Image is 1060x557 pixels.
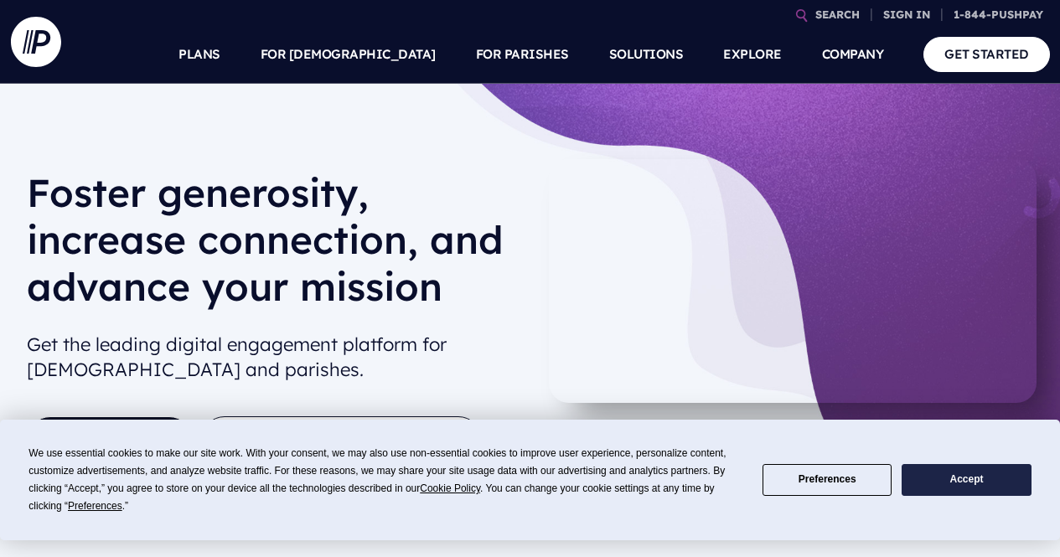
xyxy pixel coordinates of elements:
a: GET STARTED [27,416,193,466]
a: FOR [DEMOGRAPHIC_DATA] [261,25,436,84]
div: We use essential cookies to make our site work. With your consent, we may also use non-essential ... [28,445,742,515]
button: Accept [902,464,1031,497]
a: GET STARTED [923,37,1050,71]
span: Cookie Policy [420,482,480,494]
a: EXPLORE [723,25,782,84]
button: TAKE A SELF-GUIDED TOUR [201,416,482,466]
a: PLANS [178,25,220,84]
span: Preferences [68,500,122,512]
h2: Get the leading digital engagement platform for [DEMOGRAPHIC_DATA] and parishes. [27,325,520,390]
h1: Foster generosity, increase connection, and advance your mission [27,169,520,323]
a: SOLUTIONS [609,25,684,84]
a: FOR PARISHES [476,25,569,84]
button: Preferences [763,464,892,497]
a: COMPANY [822,25,884,84]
